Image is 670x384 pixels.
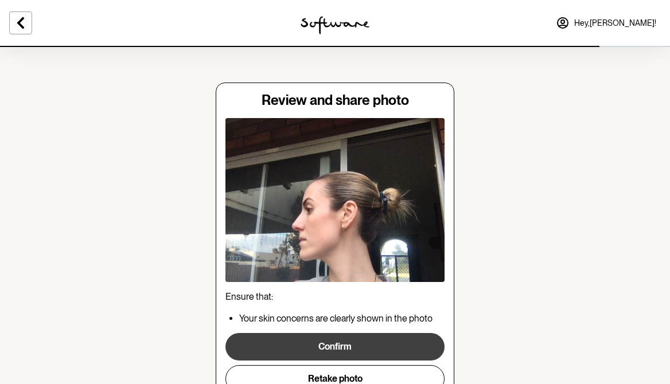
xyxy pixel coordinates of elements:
button: Confirm [225,333,445,361]
p: Your skin concerns are clearly shown in the photo [239,313,445,324]
img: software logo [301,16,369,34]
img: review image [225,118,445,283]
h4: Review and share photo [225,92,445,109]
a: Hey,[PERSON_NAME]! [549,9,663,37]
p: Ensure that: [225,291,445,302]
span: Hey, [PERSON_NAME] ! [574,18,656,28]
